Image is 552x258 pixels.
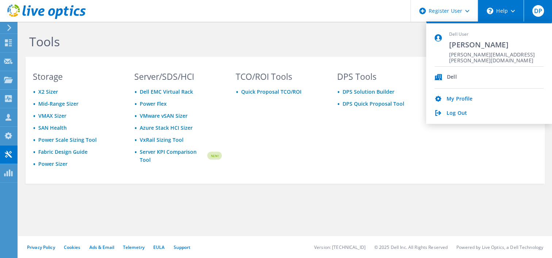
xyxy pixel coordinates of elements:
a: My Profile [447,96,472,103]
a: EULA [153,244,165,250]
a: Ads & Email [89,244,114,250]
a: Mid-Range Sizer [38,100,78,107]
a: DPS Quick Proposal Tool [343,100,404,107]
div: Dell [447,74,457,81]
a: Power Sizer [38,160,67,167]
a: VxRail Sizing Tool [140,136,184,143]
a: Server KPI Comparison Tool [140,148,206,164]
a: VMAX Sizer [38,112,66,119]
span: Dell User [449,31,544,38]
a: Privacy Policy [27,244,55,250]
svg: \n [487,8,493,14]
a: Cookies [64,244,81,250]
span: DP [532,5,544,17]
a: Telemetry [123,244,144,250]
h3: DPS Tools [337,73,425,81]
span: [PERSON_NAME][EMAIL_ADDRESS][PERSON_NAME][DOMAIN_NAME] [449,52,544,59]
li: © 2025 Dell Inc. All Rights Reserved [374,244,448,250]
a: Azure Stack HCI Sizer [140,124,193,131]
h3: Storage [33,73,120,81]
li: Version: [TECHNICAL_ID] [314,244,366,250]
a: SAN Health [38,124,67,131]
a: X2 Sizer [38,88,58,95]
a: Quick Proposal TCO/ROI [241,88,301,95]
a: VMware vSAN Sizer [140,112,188,119]
span: [PERSON_NAME] [449,40,544,50]
li: Powered by Live Optics, a Dell Technology [456,244,543,250]
a: Support [173,244,190,250]
a: Log Out [447,110,467,117]
a: Power Scale Sizing Tool [38,136,97,143]
h1: Tools [29,34,522,49]
a: DPS Solution Builder [343,88,394,95]
a: Power Flex [140,100,167,107]
a: Fabric Design Guide [38,148,88,155]
img: new-badge.svg [206,147,222,164]
a: Dell EMC Virtual Rack [140,88,193,95]
h3: TCO/ROI Tools [236,73,323,81]
h3: Server/SDS/HCI [134,73,222,81]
